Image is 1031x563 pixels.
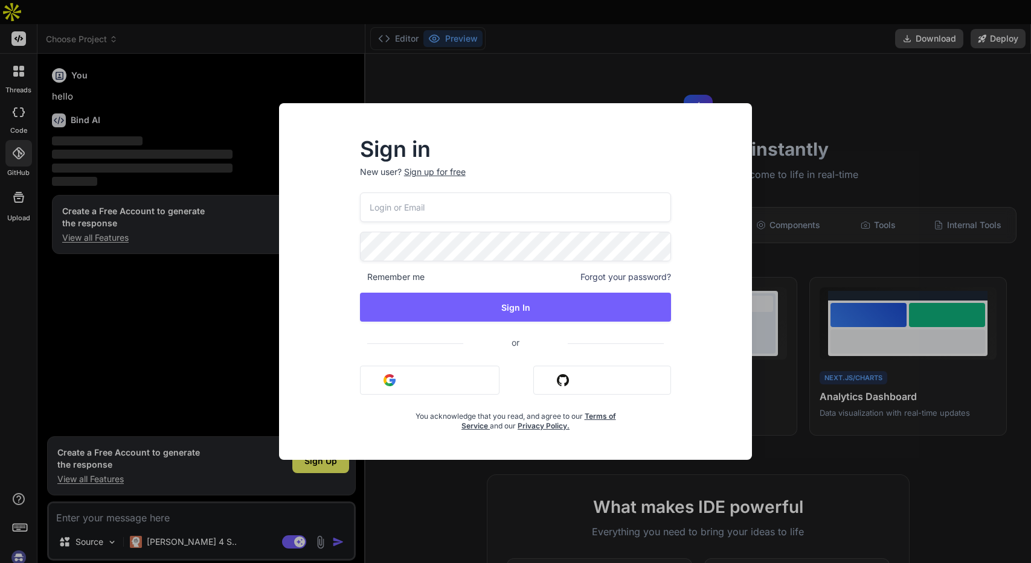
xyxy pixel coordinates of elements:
h2: Sign in [360,139,672,159]
span: or [463,328,568,357]
input: Login or Email [360,192,672,222]
div: You acknowledge that you read, and agree to our and our [412,404,620,431]
span: Forgot your password? [580,271,671,283]
span: Remember me [360,271,425,283]
a: Privacy Policy. [518,421,570,430]
a: Terms of Service [461,412,616,430]
button: Sign in with Github [533,366,671,395]
div: Sign up for free [404,166,466,178]
img: google [384,374,396,386]
button: Sign In [360,293,672,322]
button: Sign in with Google [360,366,499,395]
img: github [557,374,569,386]
p: New user? [360,166,672,192]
